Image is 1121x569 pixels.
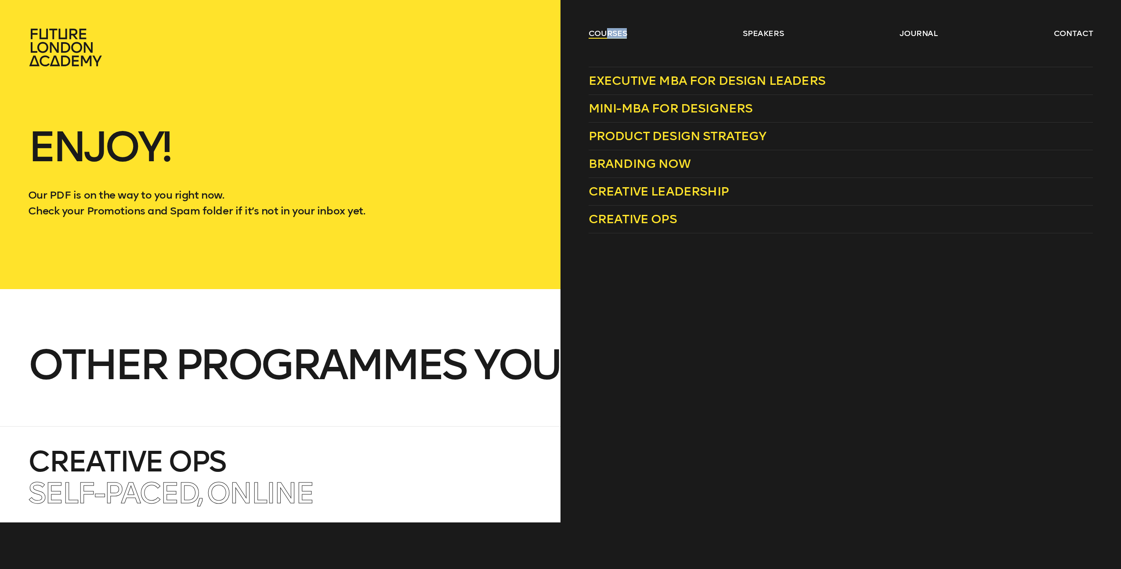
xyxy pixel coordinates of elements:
[589,206,1093,233] a: Creative Ops
[589,129,767,143] span: Product Design Strategy
[589,28,627,39] a: courses
[743,28,784,39] a: speakers
[900,28,938,39] a: journal
[589,150,1093,178] a: Branding Now
[589,101,753,116] span: Mini-MBA for Designers
[589,178,1093,206] a: Creative Leadership
[1054,28,1093,39] a: contact
[589,156,691,171] span: Branding Now
[589,212,677,226] span: Creative Ops
[589,95,1093,123] a: Mini-MBA for Designers
[589,73,825,88] span: Executive MBA for Design Leaders
[589,184,729,199] span: Creative Leadership
[589,123,1093,150] a: Product Design Strategy
[589,67,1093,95] a: Executive MBA for Design Leaders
